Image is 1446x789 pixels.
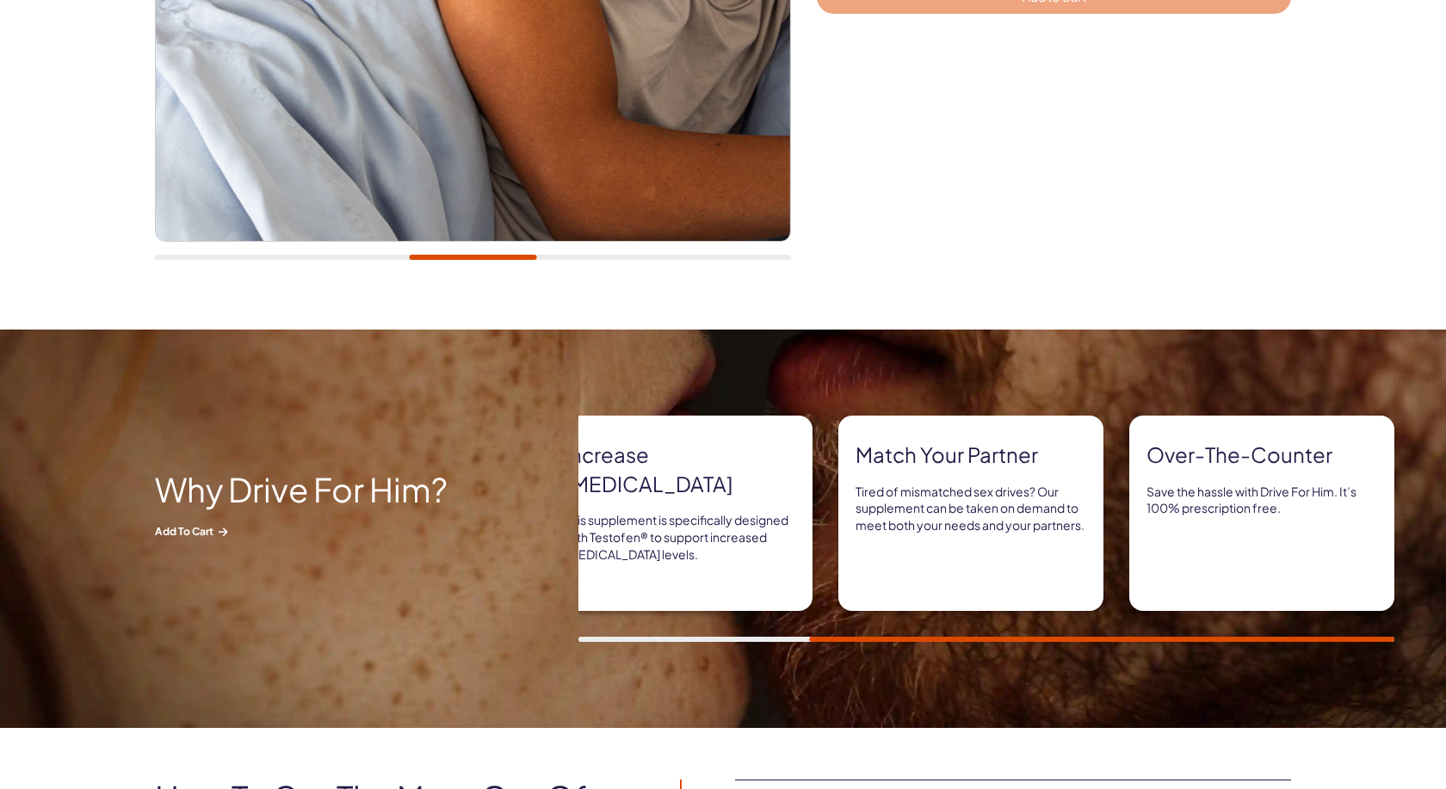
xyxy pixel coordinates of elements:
span: Add to Cart [155,524,465,539]
strong: Increase [MEDICAL_DATA] [565,441,795,498]
h2: Why Drive For Him? [155,471,465,507]
p: This supplement is specifically designed with Testofen® to support increased [MEDICAL_DATA] levels. [565,512,795,563]
p: Save the hassle with Drive For Him. It’s 100% prescription free. [1146,484,1377,517]
strong: Match your partner [856,441,1086,470]
p: Tired of mismatched sex drives? Our supplement can be taken on demand to meet both your needs and... [856,484,1086,534]
strong: Over-the-counter [1146,441,1377,470]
